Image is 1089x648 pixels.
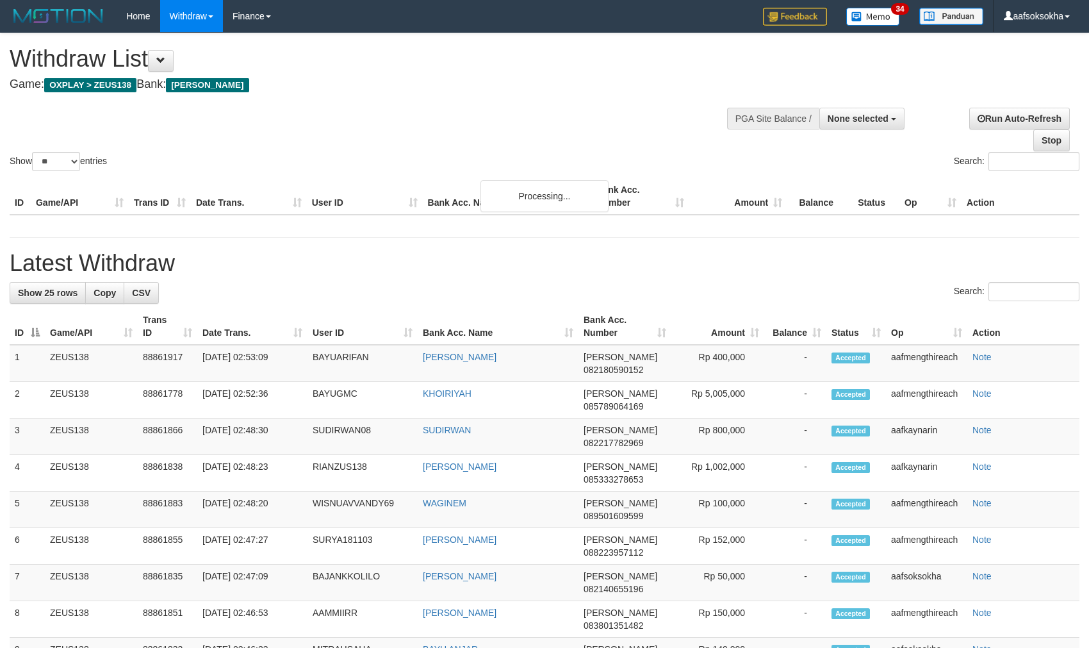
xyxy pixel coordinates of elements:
[423,178,592,215] th: Bank Acc. Name
[85,282,124,304] a: Copy
[584,365,643,375] span: Copy 082180590152 to clipboard
[197,308,307,345] th: Date Trans.: activate to sort column ascending
[578,308,671,345] th: Bank Acc. Number: activate to sort column ascending
[954,152,1079,171] label: Search:
[138,345,197,382] td: 88861917
[197,492,307,528] td: [DATE] 02:48:20
[886,492,967,528] td: aafmengthireach
[10,282,86,304] a: Show 25 rows
[886,455,967,492] td: aafkaynarin
[197,601,307,638] td: [DATE] 02:46:53
[831,535,870,546] span: Accepted
[45,345,138,382] td: ZEUS138
[584,620,643,631] span: Copy 083801351482 to clipboard
[45,492,138,528] td: ZEUS138
[197,419,307,455] td: [DATE] 02:48:30
[671,565,764,601] td: Rp 50,000
[423,425,471,435] a: SUDIRWAN
[584,547,643,558] span: Copy 088223957112 to clipboard
[1033,129,1070,151] a: Stop
[197,565,307,601] td: [DATE] 02:47:09
[972,388,992,399] a: Note
[480,180,609,212] div: Processing...
[138,565,197,601] td: 88861835
[967,308,1079,345] th: Action
[886,308,967,345] th: Op: activate to sort column ascending
[584,474,643,485] span: Copy 085333278653 to clipboard
[423,461,496,472] a: [PERSON_NAME]
[307,601,418,638] td: AAMMIIRR
[831,389,870,400] span: Accepted
[307,345,418,382] td: BAYUARIFAN
[764,455,826,492] td: -
[831,572,870,583] span: Accepted
[764,308,826,345] th: Balance: activate to sort column ascending
[671,382,764,419] td: Rp 5,005,000
[787,178,853,215] th: Balance
[819,108,905,129] button: None selected
[886,382,967,419] td: aafmengthireach
[584,571,657,581] span: [PERSON_NAME]
[10,382,45,419] td: 2
[307,492,418,528] td: WISNUAVVANDY69
[764,382,826,419] td: -
[972,498,992,508] a: Note
[138,455,197,492] td: 88861838
[972,608,992,618] a: Note
[764,345,826,382] td: -
[10,492,45,528] td: 5
[10,78,713,91] h4: Game: Bank:
[671,492,764,528] td: Rp 100,000
[831,426,870,436] span: Accepted
[10,345,45,382] td: 1
[138,492,197,528] td: 88861883
[764,601,826,638] td: -
[954,282,1079,301] label: Search:
[584,511,643,521] span: Copy 089501609599 to clipboard
[10,6,107,26] img: MOTION_logo.png
[846,8,900,26] img: Button%20Memo.svg
[853,178,899,215] th: Status
[584,401,643,411] span: Copy 085789064169 to clipboard
[972,571,992,581] a: Note
[584,584,643,594] span: Copy 082140655196 to clipboard
[764,528,826,565] td: -
[45,419,138,455] td: ZEUS138
[10,46,713,72] h1: Withdraw List
[10,455,45,492] td: 4
[831,462,870,473] span: Accepted
[191,178,307,215] th: Date Trans.
[671,345,764,382] td: Rp 400,000
[10,251,1079,276] h1: Latest Withdraw
[10,565,45,601] td: 7
[584,352,657,362] span: [PERSON_NAME]
[31,178,129,215] th: Game/API
[32,152,80,171] select: Showentries
[764,492,826,528] td: -
[584,498,657,508] span: [PERSON_NAME]
[423,535,496,545] a: [PERSON_NAME]
[166,78,249,92] span: [PERSON_NAME]
[886,345,967,382] td: aafmengthireach
[969,108,1070,129] a: Run Auto-Refresh
[10,601,45,638] td: 8
[584,461,657,472] span: [PERSON_NAME]
[886,528,967,565] td: aafmengthireach
[831,353,870,363] span: Accepted
[988,282,1079,301] input: Search:
[197,528,307,565] td: [DATE] 02:47:27
[886,419,967,455] td: aafkaynarin
[972,461,992,472] a: Note
[129,178,191,215] th: Trans ID
[584,438,643,448] span: Copy 082217782969 to clipboard
[45,308,138,345] th: Game/API: activate to sort column ascending
[307,528,418,565] td: SURYA181103
[828,113,888,124] span: None selected
[899,178,962,215] th: Op
[197,345,307,382] td: [DATE] 02:53:09
[423,608,496,618] a: [PERSON_NAME]
[307,565,418,601] td: BAJANKKOLILO
[418,308,578,345] th: Bank Acc. Name: activate to sort column ascending
[124,282,159,304] a: CSV
[307,455,418,492] td: RIANZUS138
